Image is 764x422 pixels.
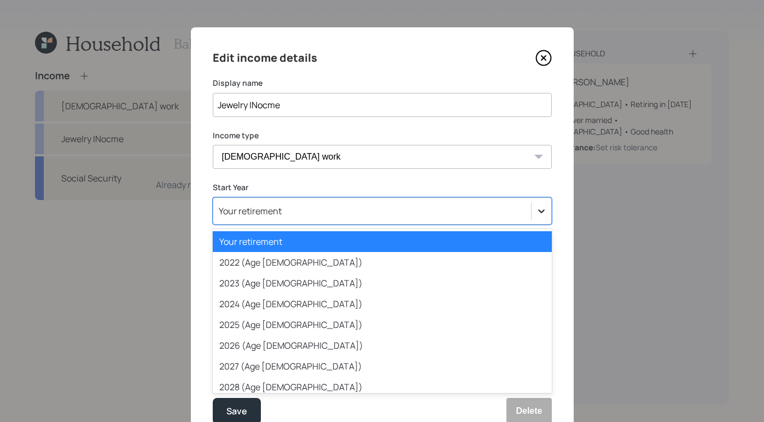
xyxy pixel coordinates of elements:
[213,252,552,273] div: 2022 (Age [DEMOGRAPHIC_DATA])
[213,314,552,335] div: 2025 (Age [DEMOGRAPHIC_DATA])
[213,377,552,397] div: 2028 (Age [DEMOGRAPHIC_DATA])
[213,356,552,377] div: 2027 (Age [DEMOGRAPHIC_DATA])
[213,231,552,252] div: Your retirement
[213,182,552,193] label: Start Year
[213,49,317,67] h4: Edit income details
[213,335,552,356] div: 2026 (Age [DEMOGRAPHIC_DATA])
[226,404,247,419] div: Save
[219,205,282,217] div: Your retirement
[213,78,552,89] label: Display name
[213,273,552,294] div: 2023 (Age [DEMOGRAPHIC_DATA])
[213,294,552,314] div: 2024 (Age [DEMOGRAPHIC_DATA])
[213,130,552,141] label: Income type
